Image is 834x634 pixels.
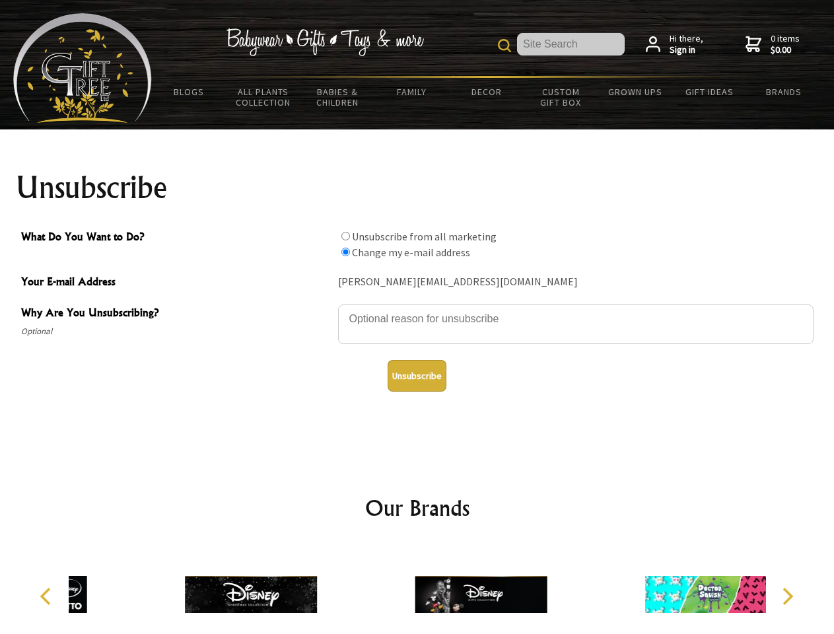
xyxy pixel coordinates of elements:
div: [PERSON_NAME][EMAIL_ADDRESS][DOMAIN_NAME] [338,272,814,293]
a: Gift Ideas [672,78,747,106]
input: What Do You Want to Do? [341,232,350,240]
img: Babyware - Gifts - Toys and more... [13,13,152,123]
h2: Our Brands [26,492,808,524]
a: 0 items$0.00 [746,33,800,56]
img: product search [498,39,511,52]
span: 0 items [771,32,800,56]
a: Family [375,78,450,106]
a: BLOGS [152,78,226,106]
input: Site Search [517,33,625,55]
strong: Sign in [670,44,703,56]
span: What Do You Want to Do? [21,229,331,248]
a: Decor [449,78,524,106]
textarea: Why Are You Unsubscribing? [338,304,814,344]
img: Babywear - Gifts - Toys & more [226,28,424,56]
input: What Do You Want to Do? [341,248,350,256]
h1: Unsubscribe [16,172,819,203]
strong: $0.00 [771,44,800,56]
button: Previous [33,582,62,611]
a: All Plants Collection [226,78,301,116]
label: Unsubscribe from all marketing [352,230,497,243]
span: Optional [21,324,331,339]
a: Grown Ups [598,78,672,106]
span: Your E-mail Address [21,273,331,293]
a: Custom Gift Box [524,78,598,116]
a: Brands [747,78,821,106]
a: Babies & Children [300,78,375,116]
label: Change my e-mail address [352,246,470,259]
a: Hi there,Sign in [646,33,703,56]
button: Unsubscribe [388,360,446,392]
button: Next [773,582,802,611]
span: Why Are You Unsubscribing? [21,304,331,324]
span: Hi there, [670,33,703,56]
